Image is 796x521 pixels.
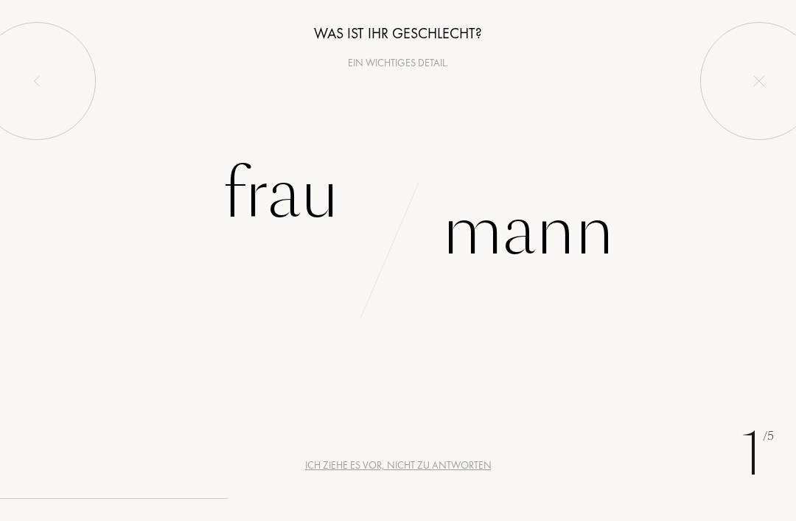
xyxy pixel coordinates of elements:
div: 1 [741,410,774,499]
img: quit_onboard.svg [753,75,765,87]
div: Frau [223,144,339,244]
div: Mann [442,181,614,281]
img: left_onboard.svg [31,75,43,87]
div: Ich ziehe es vor, nicht zu antworten [305,458,492,473]
span: /5 [763,428,774,445]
